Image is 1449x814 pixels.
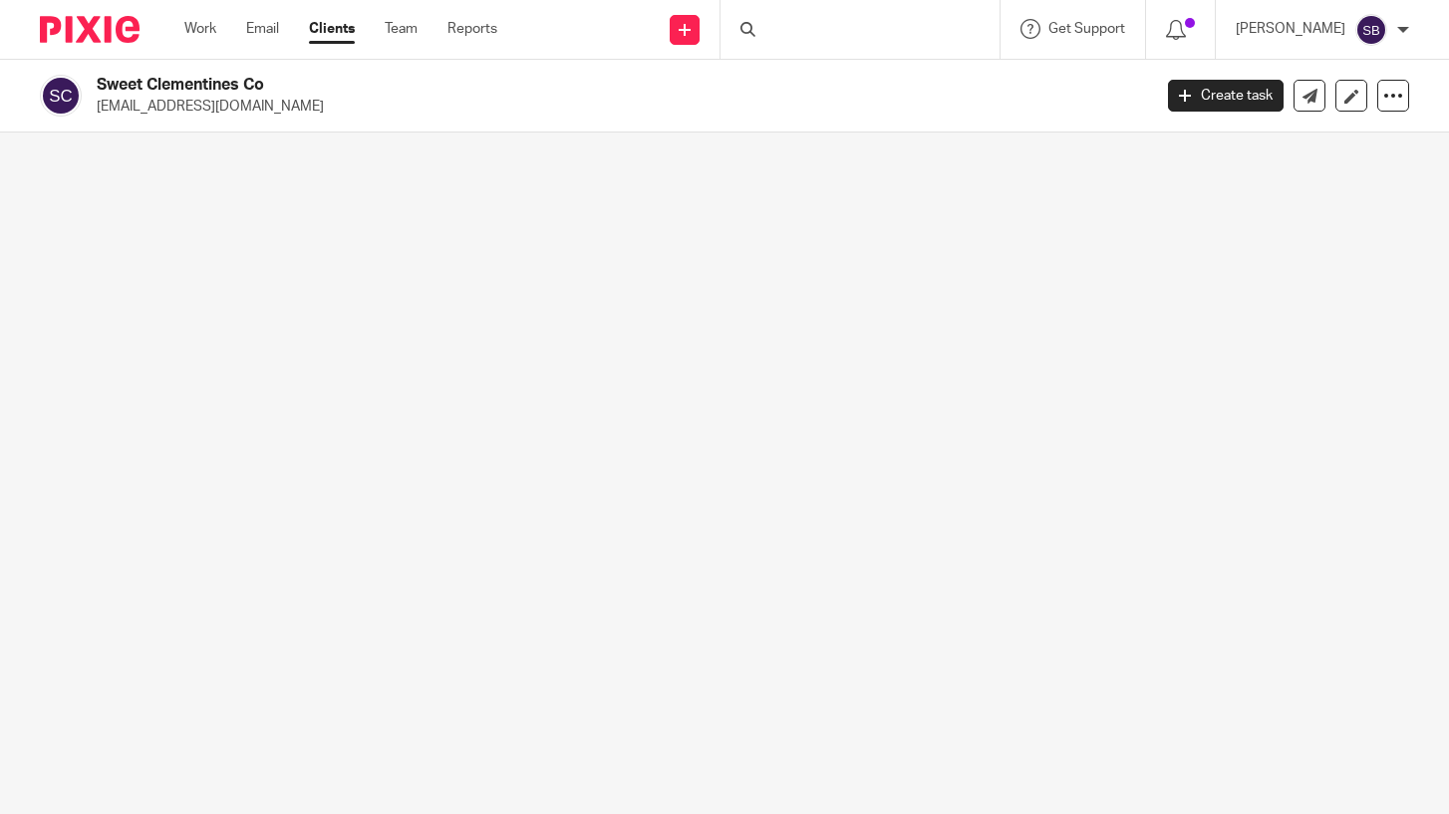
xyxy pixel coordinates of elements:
span: Get Support [1048,22,1125,36]
a: Team [385,19,418,39]
p: [PERSON_NAME] [1236,19,1345,39]
img: Pixie [40,16,140,43]
h2: Sweet Clementines Co [97,75,930,96]
a: Email [246,19,279,39]
a: Clients [309,19,355,39]
a: Reports [447,19,497,39]
p: [EMAIL_ADDRESS][DOMAIN_NAME] [97,97,1138,117]
a: Create task [1168,80,1284,112]
img: svg%3E [40,75,82,117]
img: svg%3E [1355,14,1387,46]
a: Work [184,19,216,39]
